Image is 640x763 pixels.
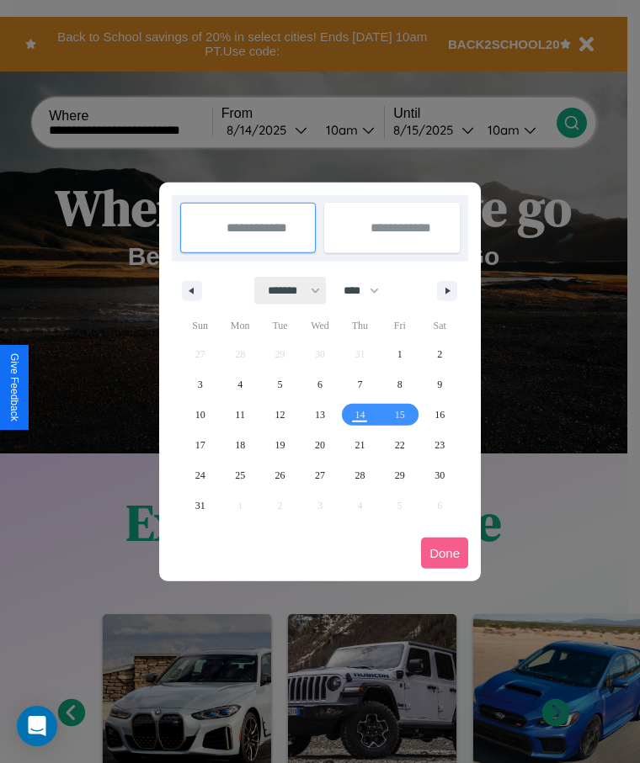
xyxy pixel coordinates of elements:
[260,430,300,460] button: 19
[355,400,365,430] span: 14
[435,400,445,430] span: 16
[195,430,205,460] span: 17
[220,460,259,490] button: 25
[180,430,220,460] button: 17
[220,369,259,400] button: 4
[300,312,339,339] span: Wed
[395,430,405,460] span: 22
[355,460,365,490] span: 28
[300,460,339,490] button: 27
[195,490,205,521] span: 31
[260,369,300,400] button: 5
[340,312,380,339] span: Thu
[180,369,220,400] button: 3
[420,369,460,400] button: 9
[315,400,325,430] span: 13
[260,312,300,339] span: Tue
[235,460,245,490] span: 25
[355,430,365,460] span: 21
[275,430,285,460] span: 19
[237,369,243,400] span: 4
[315,430,325,460] span: 20
[380,369,419,400] button: 8
[420,430,460,460] button: 23
[340,460,380,490] button: 28
[420,400,460,430] button: 16
[340,430,380,460] button: 21
[275,400,285,430] span: 12
[340,400,380,430] button: 14
[300,369,339,400] button: 6
[317,369,323,400] span: 6
[380,400,419,430] button: 15
[420,460,460,490] button: 30
[397,339,403,369] span: 1
[357,369,362,400] span: 7
[421,538,468,569] button: Done
[195,460,205,490] span: 24
[435,430,445,460] span: 23
[300,430,339,460] button: 20
[380,460,419,490] button: 29
[235,400,245,430] span: 11
[8,353,20,421] div: Give Feedback
[220,312,259,339] span: Mon
[180,312,220,339] span: Sun
[180,490,220,521] button: 31
[300,400,339,430] button: 13
[260,400,300,430] button: 12
[198,369,203,400] span: 3
[435,460,445,490] span: 30
[420,312,460,339] span: Sat
[17,706,57,746] div: Open Intercom Messenger
[380,430,419,460] button: 22
[260,460,300,490] button: 26
[180,400,220,430] button: 10
[220,430,259,460] button: 18
[397,369,403,400] span: 8
[395,460,405,490] span: 29
[278,369,283,400] span: 5
[380,312,419,339] span: Fri
[235,430,245,460] span: 18
[220,400,259,430] button: 11
[195,400,205,430] span: 10
[420,339,460,369] button: 2
[437,369,442,400] span: 9
[437,339,442,369] span: 2
[380,339,419,369] button: 1
[315,460,325,490] span: 27
[395,400,405,430] span: 15
[275,460,285,490] span: 26
[180,460,220,490] button: 24
[340,369,380,400] button: 7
